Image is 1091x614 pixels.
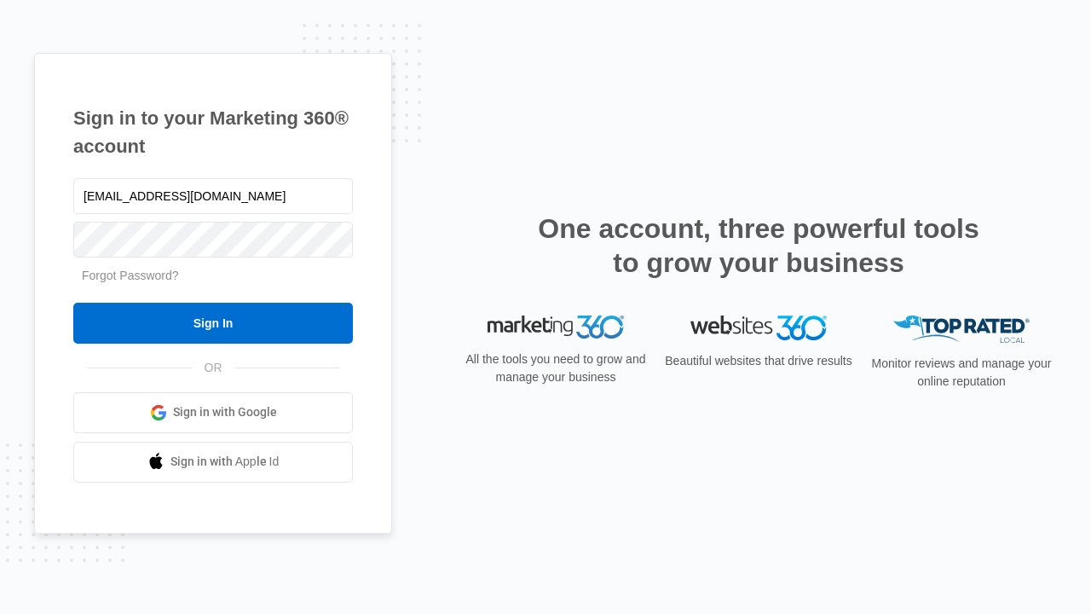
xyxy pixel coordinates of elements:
[193,359,234,377] span: OR
[73,303,353,344] input: Sign In
[73,104,353,160] h1: Sign in to your Marketing 360® account
[460,350,651,386] p: All the tools you need to grow and manage your business
[663,352,854,370] p: Beautiful websites that drive results
[488,316,624,339] img: Marketing 360
[173,403,277,421] span: Sign in with Google
[170,453,280,471] span: Sign in with Apple Id
[533,211,984,280] h2: One account, three powerful tools to grow your business
[82,269,179,282] a: Forgot Password?
[866,355,1057,391] p: Monitor reviews and manage your online reputation
[690,316,827,340] img: Websites 360
[73,392,353,433] a: Sign in with Google
[73,442,353,483] a: Sign in with Apple Id
[73,178,353,214] input: Email
[893,316,1030,344] img: Top Rated Local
